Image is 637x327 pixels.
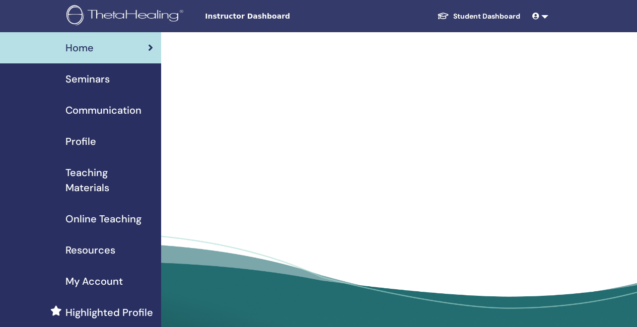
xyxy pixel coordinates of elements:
[65,134,96,149] span: Profile
[65,71,110,87] span: Seminars
[65,103,141,118] span: Communication
[65,211,141,226] span: Online Teaching
[429,7,528,26] a: Student Dashboard
[437,12,449,20] img: graduation-cap-white.svg
[205,11,356,22] span: Instructor Dashboard
[65,165,153,195] span: Teaching Materials
[66,5,187,28] img: logo.png
[65,242,115,258] span: Resources
[65,274,123,289] span: My Account
[65,305,153,320] span: Highlighted Profile
[65,40,94,55] span: Home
